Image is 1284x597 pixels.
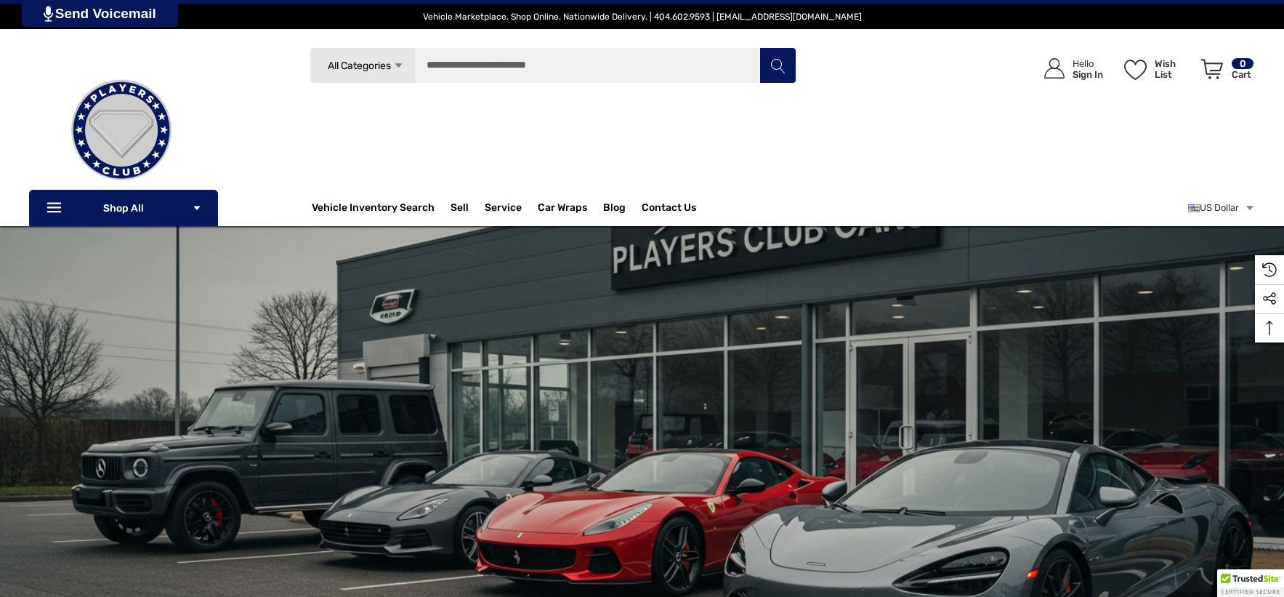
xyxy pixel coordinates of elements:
[538,201,587,217] span: Car Wraps
[485,201,522,217] a: Service
[1188,193,1255,223] a: USD
[1232,69,1253,80] p: Cart
[1118,44,1195,94] a: Wish List Wish List
[759,47,796,84] button: Search
[192,203,202,213] svg: Icon Arrow Down
[451,201,469,217] span: Sell
[451,193,485,223] a: Sell
[29,190,218,226] p: Shop All
[538,193,603,223] a: Car Wraps
[642,201,696,217] a: Contact Us
[423,12,862,22] span: Vehicle Marketplace. Shop Online. Nationwide Delivery. | 404.602.9593 | [EMAIL_ADDRESS][DOMAIN_NAME]
[310,47,415,84] a: All Categories Icon Arrow Down Icon Arrow Up
[312,201,435,217] a: Vehicle Inventory Search
[1195,44,1255,100] a: Cart with 0 items
[1262,263,1277,277] svg: Recently Viewed
[1217,569,1284,597] div: TrustedSite Certified
[1124,60,1147,80] svg: Wish List
[1044,58,1065,79] svg: Icon User Account
[1155,58,1193,80] p: Wish List
[1232,58,1253,69] p: 0
[327,60,390,72] span: All Categories
[603,201,626,217] a: Blog
[45,200,67,217] svg: Icon Line
[1073,58,1103,69] p: Hello
[1201,59,1223,79] svg: Review Your Cart
[1255,321,1284,335] svg: Top
[49,57,194,203] img: Players Club | Cars For Sale
[1027,44,1110,94] a: Sign in
[1073,69,1103,80] p: Sign In
[393,60,404,71] svg: Icon Arrow Down
[44,6,53,22] img: PjwhLS0gR2VuZXJhdG9yOiBHcmF2aXQuaW8gLS0+PHN2ZyB4bWxucz0iaHR0cDovL3d3dy53My5vcmcvMjAwMC9zdmciIHhtb...
[1262,292,1277,306] svg: Social Media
